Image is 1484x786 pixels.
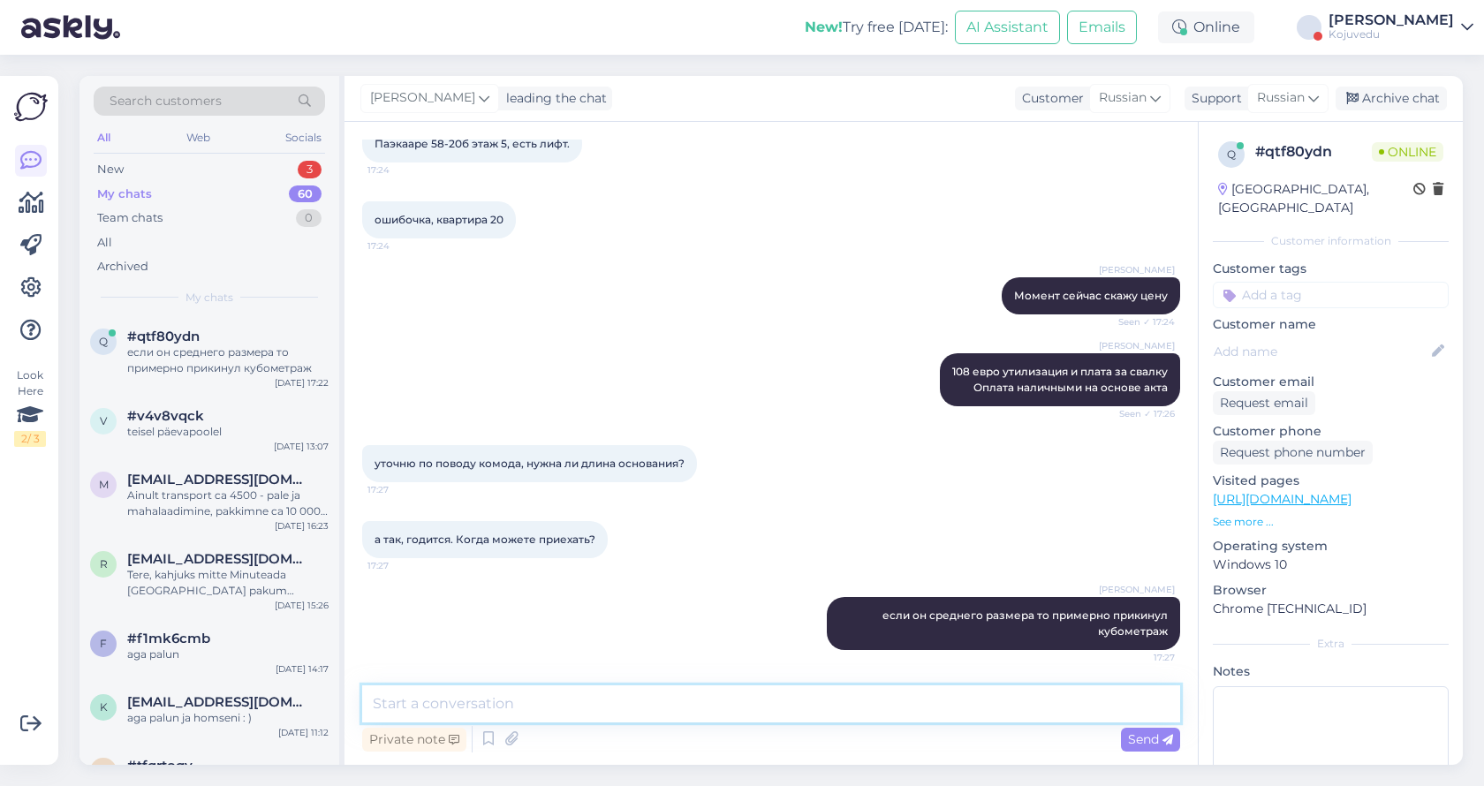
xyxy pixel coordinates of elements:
div: [DATE] 11:12 [278,726,329,739]
div: [GEOGRAPHIC_DATA], [GEOGRAPHIC_DATA] [1218,180,1413,217]
span: а так, годится. Когда можете приехать? [375,533,595,546]
div: 3 [298,161,322,178]
div: [DATE] 14:17 [276,662,329,676]
div: [DATE] 13:07 [274,440,329,453]
span: если он среднего размера то примерно прикинул кубометраж [882,608,1170,638]
div: New [97,161,124,178]
span: q [99,335,108,348]
span: Search customers [110,92,222,110]
span: 17:27 [1109,651,1175,664]
p: Customer tags [1213,260,1449,278]
span: karlmartinkarus@gmail.com [127,694,311,710]
span: Seen ✓ 17:26 [1109,407,1175,420]
a: [URL][DOMAIN_NAME] [1213,491,1351,507]
span: m [99,478,109,491]
div: aga palun [127,646,329,662]
p: Windows 10 [1213,555,1449,574]
span: t [101,764,107,777]
div: Customer information [1213,233,1449,249]
div: [DATE] 15:26 [275,599,329,612]
b: New! [805,19,843,35]
span: Паэкааре 58-20б этаж 5, есть лифт. [375,137,570,150]
p: Notes [1213,662,1449,681]
span: Seen ✓ 17:24 [1109,315,1175,329]
button: Emails [1067,11,1137,44]
div: [DATE] 17:22 [275,376,329,389]
div: leading the chat [499,89,607,108]
div: 0 [296,209,322,227]
span: 17:24 [367,163,434,177]
div: Customer [1015,89,1084,108]
div: если он среднего размера то примерно прикинул кубометраж [127,344,329,376]
span: rebaneinna@gmail.com [127,551,311,567]
p: Operating system [1213,537,1449,555]
div: Archive chat [1336,87,1447,110]
div: Request phone number [1213,441,1373,465]
p: Visited pages [1213,472,1449,490]
span: My chats [185,290,233,306]
div: Ainult transport ca 4500 - pale ja mahalaadimine, pakkimne ca 10 000 eur [127,487,329,519]
div: Extra [1213,636,1449,652]
div: Archived [97,258,148,276]
p: Customer email [1213,373,1449,391]
div: Look Here [14,367,46,447]
input: Add name [1214,342,1428,361]
a: [PERSON_NAME]Kojuvedu [1329,13,1473,42]
div: 2 / 3 [14,431,46,447]
div: All [94,126,114,149]
div: teisel päevapoolel [127,424,329,440]
div: My chats [97,185,152,203]
span: [PERSON_NAME] [1099,339,1175,352]
div: [PERSON_NAME] [1329,13,1454,27]
span: [PERSON_NAME] [370,88,475,108]
span: #qtf80ydn [127,329,200,344]
span: q [1227,147,1236,161]
div: All [97,234,112,252]
span: maeniit@gmail.com [127,472,311,487]
span: Russian [1099,88,1147,108]
span: Russian [1257,88,1305,108]
span: 17:27 [367,483,434,496]
span: 17:24 [367,239,434,253]
div: Request email [1213,391,1315,415]
div: Online [1158,11,1254,43]
span: 108 евро утилизация и плата за свалку Оплата наличными на основе акта [952,365,1168,394]
div: # qtf80ydn [1255,141,1372,162]
div: [DATE] 16:23 [275,519,329,533]
button: AI Assistant [955,11,1060,44]
div: Try free [DATE]: [805,17,948,38]
span: r [100,557,108,571]
span: k [100,700,108,714]
p: Customer phone [1213,422,1449,441]
span: 17:27 [367,559,434,572]
div: 60 [289,185,322,203]
div: Tere, kahjuks mitte Minuteada [GEOGRAPHIC_DATA] pakum teenust [DOMAIN_NAME] [127,567,329,599]
div: Team chats [97,209,163,227]
span: Online [1372,142,1443,162]
span: f [100,637,107,650]
img: Askly Logo [14,90,48,124]
div: Kojuvedu [1329,27,1454,42]
p: Customer name [1213,315,1449,334]
span: #f1mk6cmb [127,631,210,646]
div: Support [1185,89,1242,108]
div: Private note [362,728,466,752]
div: Web [183,126,214,149]
div: Socials [282,126,325,149]
div: aga palun ja homseni : ) [127,710,329,726]
span: v [100,414,107,427]
span: #tfqrtogy [127,758,193,774]
span: уточню по поводу комода, нужна ли длина основания? [375,457,685,470]
p: Chrome [TECHNICAL_ID] [1213,600,1449,618]
span: Send [1128,731,1173,747]
span: #v4v8vqck [127,408,204,424]
span: ошибочка, квартира 20 [375,213,503,226]
p: Browser [1213,581,1449,600]
span: [PERSON_NAME] [1099,583,1175,596]
p: See more ... [1213,514,1449,530]
span: [PERSON_NAME] [1099,263,1175,276]
span: Момент сейчас скажу цену [1014,289,1168,302]
input: Add a tag [1213,282,1449,308]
